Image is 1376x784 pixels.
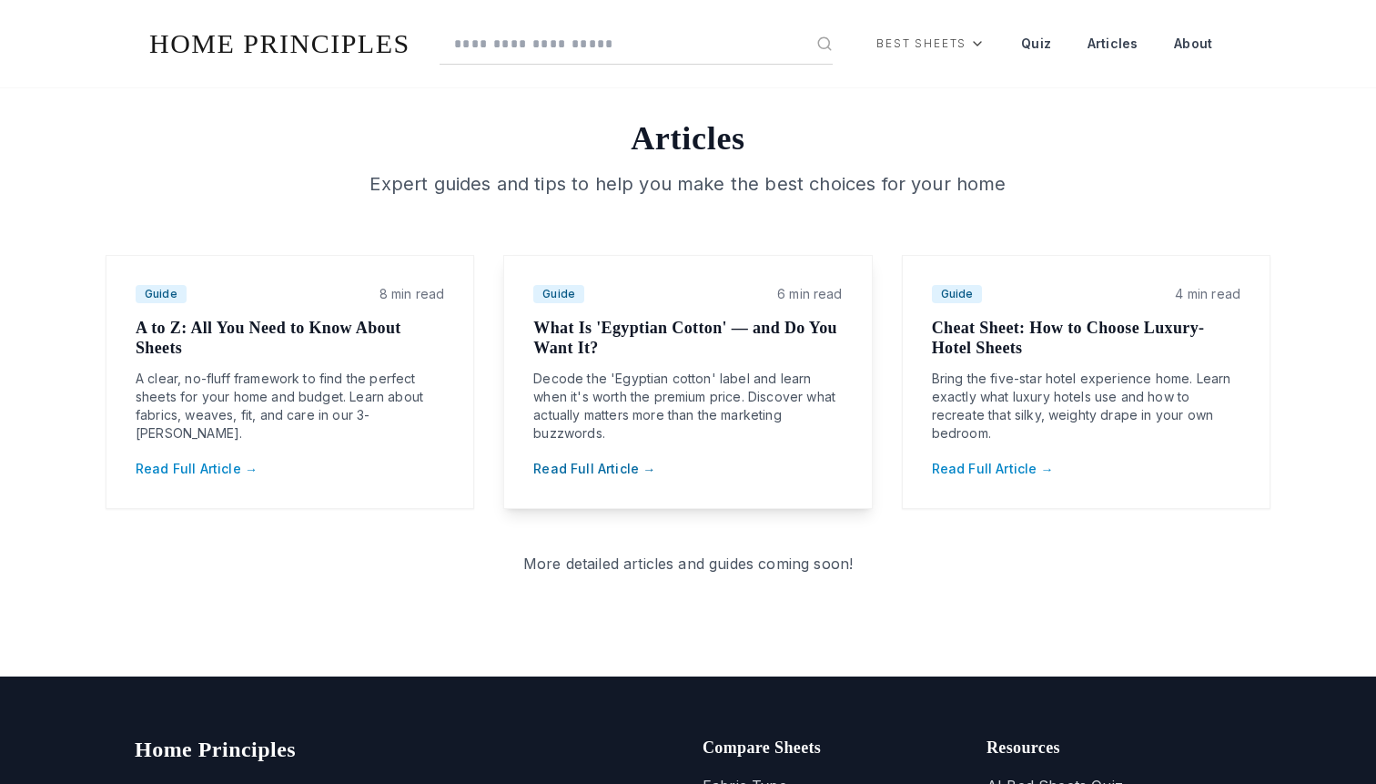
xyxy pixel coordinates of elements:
span: 8 min read [379,285,445,303]
a: About [1159,22,1227,66]
a: Read Full Article → [136,461,258,476]
p: Decode the 'Egyptian cotton' label and learn when it's worth the premium price. Discover what act... [533,370,842,443]
div: More detailed articles and guides coming soon! [106,553,1270,575]
span: Guide [533,285,584,303]
h3: What Is 'Egyptian Cotton' — and Do You Want It? [533,318,842,359]
p: Expert guides and tips to help you make the best choices for your home [339,171,1037,197]
a: HOME PRINCIPLES [149,28,410,58]
a: Quiz [1007,22,1066,66]
div: Best Sheets [862,22,999,66]
span: 6 min read [777,285,843,303]
p: A clear, no-fluff framework to find the perfect sheets for your home and budget. Learn about fabr... [136,370,444,443]
a: Read Full Article → [932,461,1054,476]
span: 4 min read [1175,285,1240,303]
h3: Home Principles [135,735,673,764]
h3: Cheat Sheet: How to Choose Luxury-Hotel Sheets [932,318,1240,359]
span: Guide [136,285,187,303]
h4: Compare Sheets [703,735,957,760]
a: Articles [1073,22,1152,66]
h4: Resources [986,735,1241,760]
a: Read Full Article → [533,461,655,476]
h3: A to Z: All You Need to Know About Sheets [136,318,444,359]
p: Bring the five-star hotel experience home. Learn exactly what luxury hotels use and how to recrea... [932,370,1240,443]
h2: Articles [106,120,1270,157]
span: Guide [932,285,983,303]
